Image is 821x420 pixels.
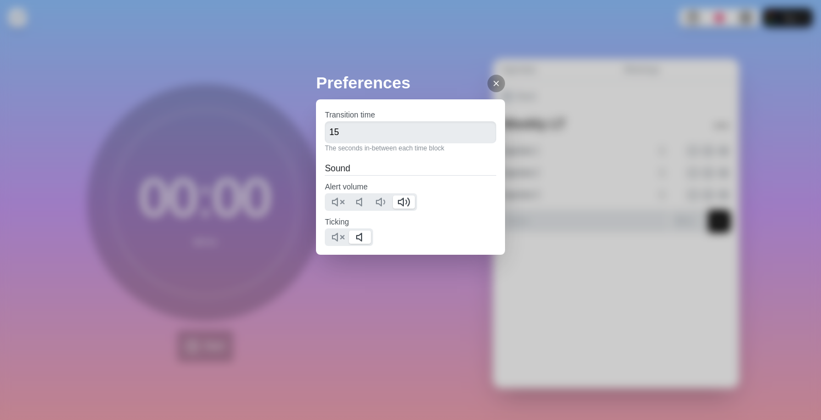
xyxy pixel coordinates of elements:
[325,182,368,191] label: Alert volume
[316,70,505,95] h2: Preferences
[325,162,496,175] h2: Sound
[325,110,375,119] label: Transition time
[325,143,496,153] p: The seconds in-between each time block
[325,217,349,226] label: Ticking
